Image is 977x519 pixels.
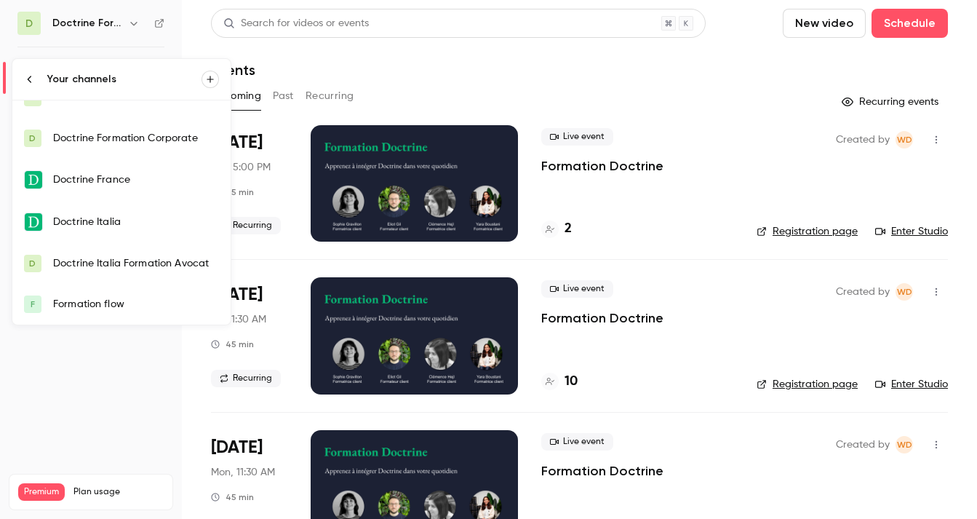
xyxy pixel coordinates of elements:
[53,215,219,229] div: Doctrine Italia
[53,256,219,271] div: Doctrine Italia Formation Avocat
[53,173,219,187] div: Doctrine France
[25,213,42,231] img: Doctrine Italia
[29,132,36,145] span: D
[47,72,202,87] div: Your channels
[25,171,42,189] img: Doctrine France
[31,298,35,311] span: F
[29,257,36,270] span: D
[53,131,219,146] div: Doctrine Formation Corporate
[53,297,219,312] div: Formation flow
